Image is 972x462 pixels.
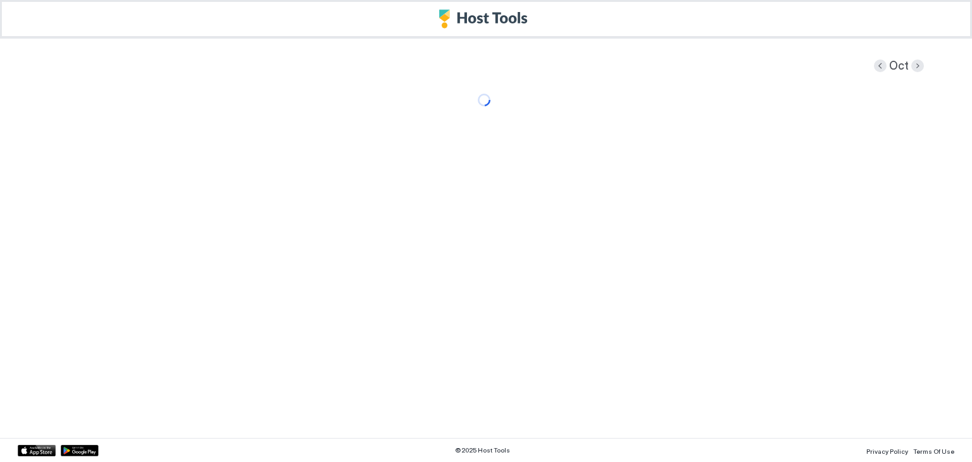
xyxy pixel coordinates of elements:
button: Next month [911,59,924,72]
span: © 2025 Host Tools [455,446,510,454]
a: Terms Of Use [913,444,954,457]
span: Privacy Policy [866,447,908,455]
span: Oct [889,59,909,73]
button: Previous month [874,59,887,72]
div: loading [478,94,490,106]
a: Privacy Policy [866,444,908,457]
a: App Store [18,445,56,456]
a: Google Play Store [61,445,99,456]
span: Terms Of Use [913,447,954,455]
